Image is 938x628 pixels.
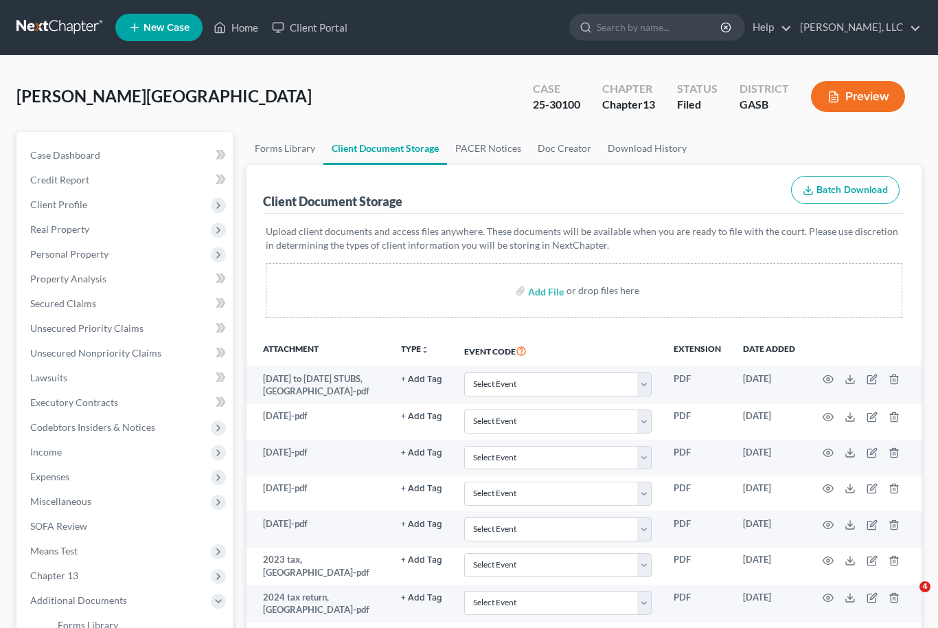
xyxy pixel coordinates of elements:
a: + Add Tag [401,482,442,495]
a: + Add Tag [401,446,442,459]
td: PDF [663,475,732,511]
div: Filed [677,97,718,113]
td: PDF [663,548,732,585]
div: Client Document Storage [263,193,402,210]
td: [DATE]-pdf [247,404,390,440]
i: unfold_more [421,346,429,354]
span: Codebtors Insiders & Notices [30,421,155,433]
div: District [740,81,789,97]
a: Unsecured Priority Claims [19,316,233,341]
a: Unsecured Nonpriority Claims [19,341,233,366]
th: Extension [663,335,732,366]
td: PDF [663,366,732,404]
span: Credit Report [30,174,89,186]
span: 4 [919,581,930,592]
td: [DATE] to [DATE] STUBS, [GEOGRAPHIC_DATA]-pdf [247,366,390,404]
span: Expenses [30,471,69,482]
a: Credit Report [19,168,233,192]
span: Executory Contracts [30,396,118,408]
span: Unsecured Priority Claims [30,322,144,334]
button: + Add Tag [401,449,442,458]
span: Secured Claims [30,298,96,309]
span: Lawsuits [30,372,67,383]
a: PACER Notices [447,132,529,165]
td: [DATE]-pdf [247,511,390,547]
th: Attachment [247,335,390,366]
span: Client Profile [30,199,87,210]
a: Home [207,15,265,40]
button: + Add Tag [401,520,442,529]
iframe: Intercom live chat [891,581,924,614]
button: + Add Tag [401,594,442,603]
span: Income [30,446,62,458]
a: + Add Tag [401,410,442,423]
span: Miscellaneous [30,495,91,507]
span: 13 [643,98,655,111]
span: Means Test [30,545,78,557]
td: [DATE] [732,548,806,585]
td: [DATE]-pdf [247,475,390,511]
a: + Add Tag [401,517,442,530]
div: Chapter [602,97,655,113]
a: Executory Contracts [19,390,233,415]
button: Preview [811,81,905,112]
span: Chapter 13 [30,570,78,581]
button: + Add Tag [401,484,442,493]
td: [DATE] [732,404,806,440]
button: + Add Tag [401,556,442,565]
div: Case [533,81,580,97]
td: [DATE] [732,511,806,547]
td: [DATE] [732,585,806,623]
span: Property Analysis [30,273,106,284]
td: PDF [663,511,732,547]
td: PDF [663,440,732,475]
span: Additional Documents [30,594,127,606]
button: TYPEunfold_more [401,345,429,354]
td: PDF [663,585,732,623]
td: [DATE] [732,440,806,475]
span: New Case [144,23,190,33]
th: Event Code [453,335,663,366]
span: [PERSON_NAME][GEOGRAPHIC_DATA] [16,86,312,106]
span: Batch Download [816,184,888,196]
div: Status [677,81,718,97]
a: Property Analysis [19,267,233,291]
button: + Add Tag [401,375,442,384]
input: Search by name... [597,14,722,40]
td: [DATE] [732,475,806,511]
div: 25-30100 [533,97,580,113]
a: Case Dashboard [19,143,233,168]
a: [PERSON_NAME], LLC [793,15,921,40]
th: Date added [732,335,806,366]
td: PDF [663,404,732,440]
a: SOFA Review [19,514,233,539]
a: + Add Tag [401,553,442,566]
div: or drop files here [567,284,639,298]
a: Download History [599,132,695,165]
a: + Add Tag [401,591,442,604]
span: Real Property [30,223,89,235]
a: Doc Creator [529,132,599,165]
td: [DATE]-pdf [247,440,390,475]
button: + Add Tag [401,412,442,421]
button: Batch Download [791,176,900,205]
span: Case Dashboard [30,149,100,161]
span: Unsecured Nonpriority Claims [30,347,161,359]
span: Personal Property [30,248,108,260]
p: Upload client documents and access files anywhere. These documents will be available when you are... [266,225,903,252]
a: Client Document Storage [323,132,447,165]
div: GASB [740,97,789,113]
a: Lawsuits [19,366,233,390]
a: Client Portal [265,15,354,40]
a: Help [746,15,792,40]
a: Secured Claims [19,291,233,316]
a: + Add Tag [401,372,442,385]
a: Forms Library [247,132,323,165]
div: Chapter [602,81,655,97]
td: [DATE] [732,366,806,404]
td: 2024 tax return, [GEOGRAPHIC_DATA]-pdf [247,585,390,623]
span: SOFA Review [30,520,87,532]
td: 2023 tax, [GEOGRAPHIC_DATA]-pdf [247,548,390,585]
